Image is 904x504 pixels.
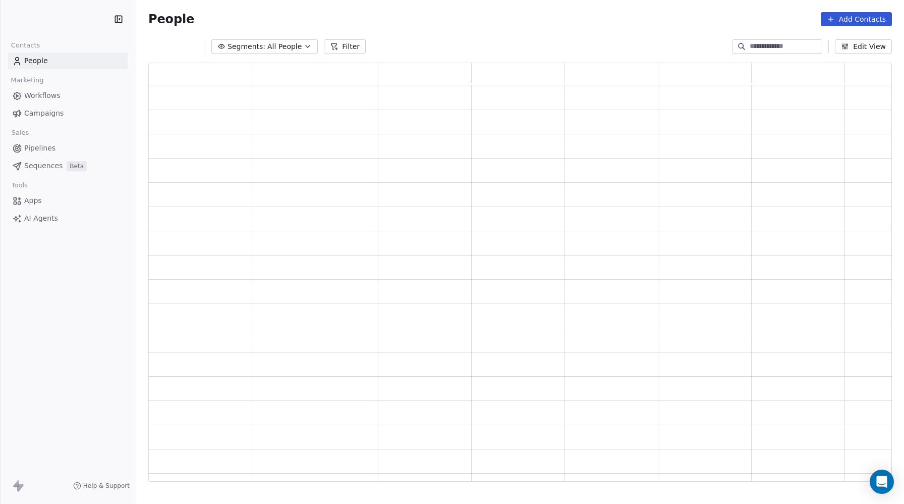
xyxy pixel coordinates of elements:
[8,140,128,157] a: Pipelines
[7,38,44,53] span: Contacts
[7,73,48,88] span: Marketing
[148,12,194,27] span: People
[24,161,63,171] span: Sequences
[8,87,128,104] a: Workflows
[7,178,32,193] span: Tools
[24,90,61,101] span: Workflows
[821,12,892,26] button: Add Contacts
[83,482,130,490] span: Help & Support
[24,108,64,119] span: Campaigns
[67,161,87,171] span: Beta
[73,482,130,490] a: Help & Support
[24,56,48,66] span: People
[8,158,128,174] a: SequencesBeta
[8,53,128,69] a: People
[24,213,58,224] span: AI Agents
[7,125,33,140] span: Sales
[228,41,265,52] span: Segments:
[24,195,42,206] span: Apps
[324,39,366,54] button: Filter
[8,105,128,122] a: Campaigns
[835,39,892,54] button: Edit View
[267,41,302,52] span: All People
[8,210,128,227] a: AI Agents
[24,143,55,154] span: Pipelines
[8,192,128,209] a: Apps
[870,470,894,494] div: Open Intercom Messenger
